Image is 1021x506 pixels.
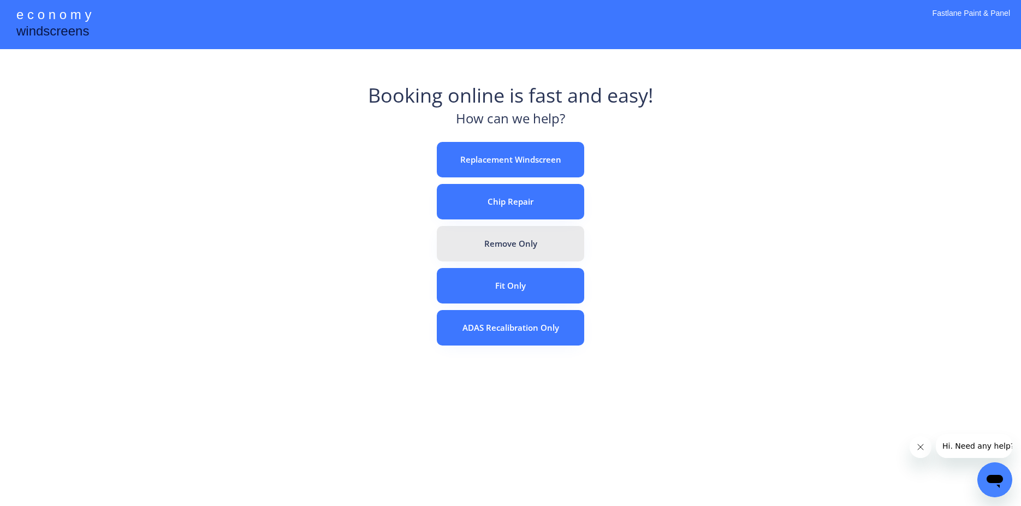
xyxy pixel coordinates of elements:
[910,436,931,458] iframe: Close message
[456,109,565,134] div: How can we help?
[977,462,1012,497] iframe: Button to launch messaging window
[16,5,91,26] div: e c o n o m y
[437,310,584,346] button: ADAS Recalibration Only
[437,142,584,177] button: Replacement Windscreen
[437,268,584,303] button: Fit Only
[933,8,1010,33] div: Fastlane Paint & Panel
[437,226,584,261] button: Remove Only
[7,8,79,16] span: Hi. Need any help?
[16,22,89,43] div: windscreens
[368,82,654,109] div: Booking online is fast and easy!
[437,184,584,219] button: Chip Repair
[936,434,1012,458] iframe: Message from company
